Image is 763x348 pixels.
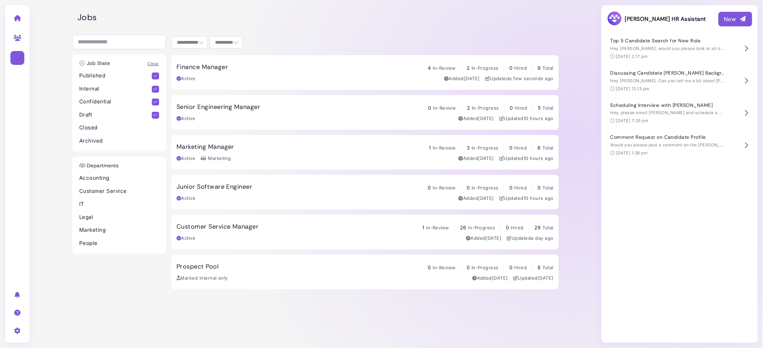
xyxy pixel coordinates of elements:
[514,185,527,190] span: Hired
[499,195,553,202] div: Updated
[543,185,553,190] span: Total
[444,75,480,82] div: Added
[507,235,553,242] div: Updated
[428,65,431,71] span: 4
[486,235,502,241] time: Sep 03, 2025
[422,224,425,230] span: 1
[79,111,152,119] p: Draft
[610,38,725,44] h4: Top 5 Candidate Search for New Role
[616,86,650,91] time: [DATE] 12:13 pm
[616,118,649,123] time: [DATE] 7:29 pm
[499,155,553,162] div: Updated
[177,223,259,231] h3: Customer Service Manager
[76,163,122,169] h3: Departments
[466,235,502,242] div: Added
[607,129,752,161] button: Comment Request on Candidate Profile Would you please post a comment on the [PERSON_NAME] profile...
[428,185,431,190] span: 0
[148,61,159,66] a: Clear
[459,155,494,162] div: Added
[543,65,553,71] span: Total
[538,65,541,71] span: 9
[538,105,541,111] span: 5
[531,235,553,241] time: Sep 04, 2025
[471,185,499,190] span: In-Progress
[433,145,456,151] span: In-Review
[610,70,725,76] h4: Discussing Candidate [PERSON_NAME] Background
[171,175,559,210] a: Junior Software Engineer 0 In-Review 0 In-Progress 0 Hired 0 Total Active Added[DATE] Updated10 h...
[492,275,508,281] time: Sep 03, 2025
[506,224,509,230] span: 0
[499,115,553,122] div: Updated
[610,102,725,108] h4: Scheduling Interview with [PERSON_NAME]
[524,116,553,121] time: Sep 05, 2025
[719,12,752,26] button: New
[467,185,470,190] span: 0
[79,174,159,182] p: Accounting
[478,155,494,161] time: Sep 03, 2025
[509,264,512,270] span: 0
[171,215,559,249] a: Customer Service Manager 1 In-Review 26 In-Progress 0 Hired 29 Total Active Added[DATE] Updateda ...
[467,105,470,111] span: 2
[509,76,553,81] time: Sep 05, 2025
[79,98,152,106] p: Confidential
[171,55,559,90] a: Finance Manager 4 In-Review 2 In-Progress 0 Hired 9 Total Active Added[DATE] Updateda few seconds...
[478,195,494,201] time: Sep 03, 2025
[426,225,449,230] span: In-Review
[177,75,195,82] div: Active
[467,145,470,151] span: 3
[543,145,553,151] span: Total
[79,239,159,247] p: People
[607,65,752,97] button: Discussing Candidate [PERSON_NAME] Background Hey [PERSON_NAME]. Can you tell me a bit about [PER...
[467,65,470,71] span: 2
[79,124,159,132] p: Closed
[177,183,253,191] h3: Junior Software Engineer
[510,105,513,111] span: 0
[79,85,152,93] p: Internal
[471,145,499,151] span: In-Progress
[513,275,553,282] div: Updated
[433,105,456,111] span: In-Review
[177,235,195,242] div: Active
[616,150,648,155] time: [DATE] 1:38 pm
[177,263,219,271] h3: Prospect Pool
[177,63,228,71] h3: Finance Manager
[610,134,725,140] h4: Comment Request on Candidate Profile
[524,195,553,201] time: Sep 05, 2025
[200,155,231,162] div: Marketing
[607,97,752,129] button: Scheduling Interview with [PERSON_NAME] Hey, please email [PERSON_NAME] and schedule a 30 min int...
[607,11,706,27] h3: [PERSON_NAME] HR Assistant
[471,65,499,71] span: In-Progress
[724,15,747,23] div: New
[511,225,524,230] span: Hired
[460,224,467,230] span: 26
[514,145,527,151] span: Hired
[509,145,512,151] span: 0
[524,155,553,161] time: Sep 05, 2025
[77,12,559,23] h2: Jobs
[177,143,234,151] h3: Marketing Manager
[79,226,159,234] p: Marketing
[171,255,559,289] a: Prospect Pool 0 In-Review 0 In-Progress 0 Hired 8 Total Marked internal only Added[DATE] Updated[...
[433,65,456,71] span: In-Review
[459,195,494,202] div: Added
[433,185,456,190] span: In-Review
[471,265,499,270] span: In-Progress
[509,65,512,71] span: 0
[485,75,553,82] div: Updated
[538,185,541,190] span: 0
[534,224,541,230] span: 29
[472,105,499,111] span: In-Progress
[428,105,432,111] span: 0
[177,115,195,122] div: Active
[467,264,470,270] span: 0
[76,60,113,66] h3: Job State
[543,225,553,230] span: Total
[543,265,553,270] span: Total
[177,195,195,202] div: Active
[433,265,456,270] span: In-Review
[428,264,431,270] span: 0
[538,264,541,270] span: 8
[79,72,152,80] p: Published
[538,275,553,281] time: Sep 03, 2025
[171,135,559,170] a: Marketing Manager 1 In-Review 3 In-Progress 0 Hired 6 Total Active Marketing Added[DATE] Updated1...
